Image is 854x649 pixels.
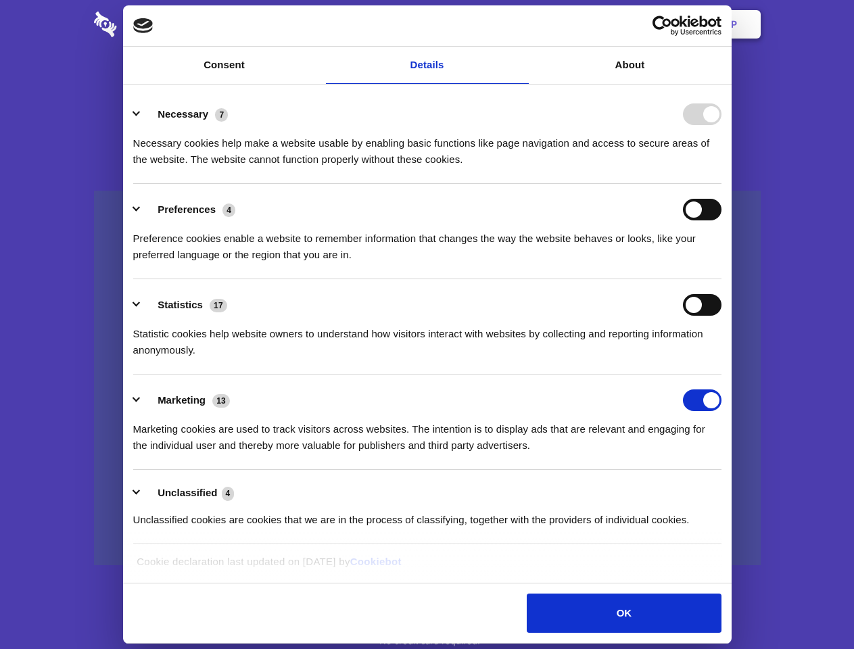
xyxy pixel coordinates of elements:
a: Usercentrics Cookiebot - opens in a new window [603,16,721,36]
a: Cookiebot [350,556,402,567]
span: 4 [222,487,235,500]
button: Marketing (13) [133,389,239,411]
a: Pricing [397,3,456,45]
a: Details [326,47,529,84]
label: Necessary [158,108,208,120]
span: 4 [222,203,235,217]
div: Unclassified cookies are cookies that we are in the process of classifying, together with the pro... [133,502,721,528]
div: Statistic cookies help website owners to understand how visitors interact with websites by collec... [133,316,721,358]
span: 17 [210,299,227,312]
button: Statistics (17) [133,294,236,316]
button: Unclassified (4) [133,485,243,502]
span: 7 [215,108,228,122]
div: Marketing cookies are used to track visitors across websites. The intention is to display ads tha... [133,411,721,454]
img: logo-wordmark-white-trans-d4663122ce5f474addd5e946df7df03e33cb6a1c49d2221995e7729f52c070b2.svg [94,11,210,37]
h1: Eliminate Slack Data Loss. [94,61,761,110]
iframe: Drift Widget Chat Controller [786,581,838,633]
div: Cookie declaration last updated on [DATE] by [126,554,728,580]
a: Login [613,3,672,45]
h4: Auto-redaction of sensitive data, encrypted data sharing and self-destructing private chats. Shar... [94,123,761,168]
label: Preferences [158,203,216,215]
label: Statistics [158,299,203,310]
a: Consent [123,47,326,84]
span: 13 [212,394,230,408]
button: Preferences (4) [133,199,244,220]
div: Necessary cookies help make a website usable by enabling basic functions like page navigation and... [133,125,721,168]
label: Marketing [158,394,206,406]
a: About [529,47,732,84]
button: OK [527,594,721,633]
a: Contact [548,3,611,45]
a: Wistia video thumbnail [94,191,761,566]
img: logo [133,18,153,33]
button: Necessary (7) [133,103,237,125]
div: Preference cookies enable a website to remember information that changes the way the website beha... [133,220,721,263]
